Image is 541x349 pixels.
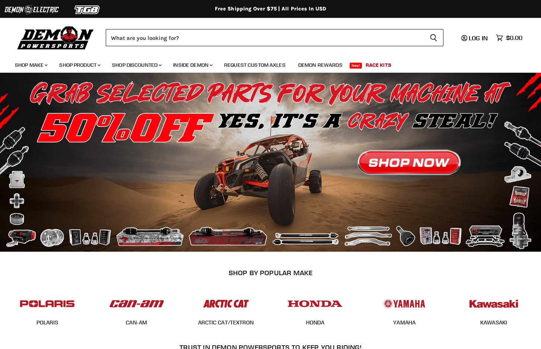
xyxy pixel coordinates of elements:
img: POPULAR_MAKE_logo_6_76e8c46f-2d1e-4ecc-b320-194822857d41.jpg [465,292,523,315]
span: $0.00 [506,34,522,41]
img: TGB Logo 2 [60,3,115,17]
a: $0.00 [492,32,526,43]
a: HONDA [306,319,325,326]
a: Shop Product [54,57,105,73]
img: Demon Electric Logo 2 [4,3,60,17]
a: CAN-AM [126,319,147,326]
img: Demon Powersports [15,24,96,51]
a: Log in [458,35,492,41]
img: POPULAR_MAKE_logo_2_dba48cf1-af45-46d4-8f73-953a0f002620.jpg [18,292,76,315]
a: Inside Demon [168,57,217,73]
img: POPULAR_MAKE_logo_4_4923a504-4bac-4306-a1be-165a52280178.jpg [286,292,344,315]
a: Demon Rewards [293,57,348,73]
a: Race Kits [360,57,397,73]
span: New! [350,63,362,69]
a: POLARIS [36,319,58,326]
ul: Main menu [9,54,521,73]
img: POPULAR_MAKE_logo_3_027535af-6171-4c5e-a9bc-f0eccd05c5d6.jpg [197,292,255,315]
form: Product [106,29,443,46]
a: YAMAHA [393,319,416,326]
a: Shop Discounted [106,57,166,73]
a: ARCTIC CAT/TEXTRON [198,319,254,326]
img: POPULAR_MAKE_logo_5_20258e7f-293c-4aac-afa8-159eaa299126.jpg [375,292,433,315]
a: Request Custom Axles [219,57,291,73]
a: KAWASAKI [480,319,507,326]
span: Log in [469,34,488,42]
h2: SHOP BY POPULAR MAKE [9,269,532,277]
img: POPULAR_MAKE_logo_1_adc20308-ab24-48c4-9fac-e3c1a623d575.jpg [108,292,166,315]
a: Shop Make [9,57,52,73]
input: Search [106,29,424,46]
button: Search [424,29,443,46]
